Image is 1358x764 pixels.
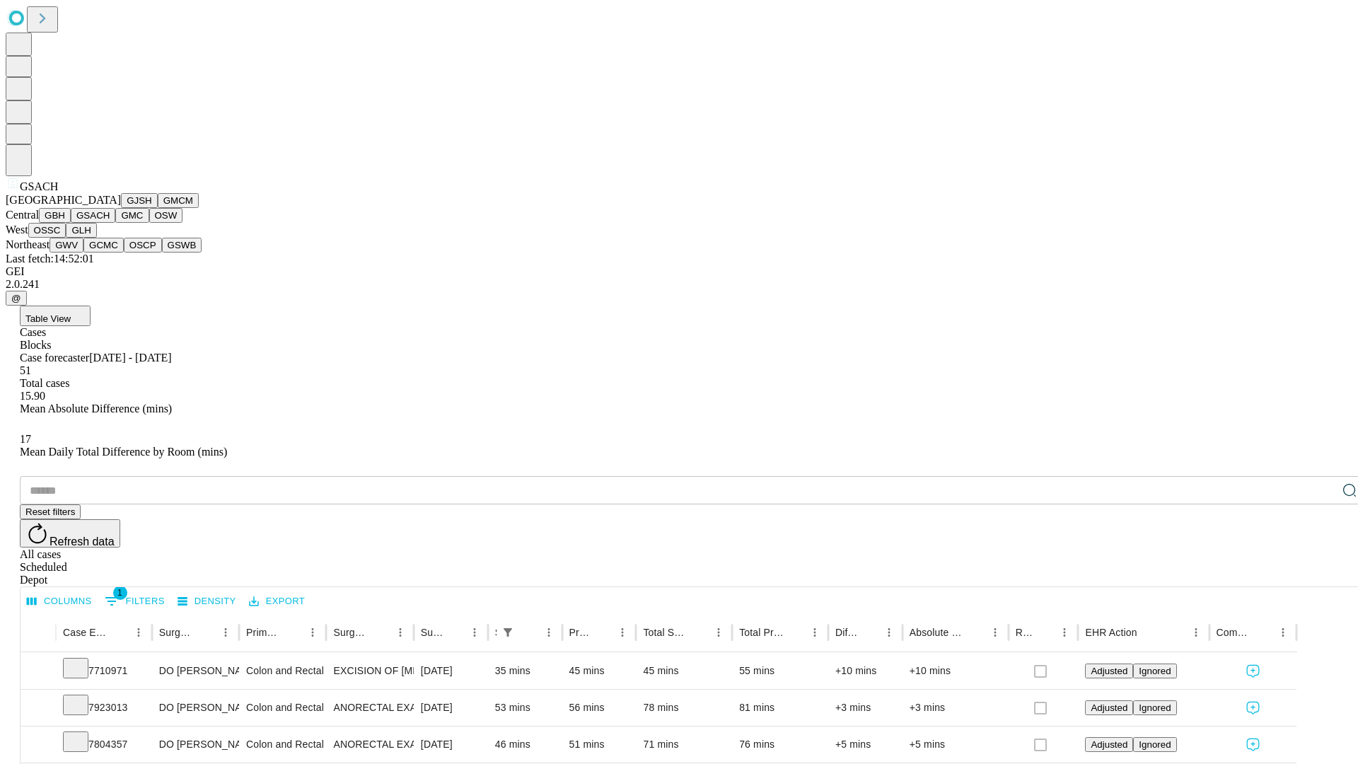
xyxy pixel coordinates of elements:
button: Menu [805,623,825,642]
button: Sort [445,623,465,642]
span: Table View [25,313,71,324]
button: GSACH [71,208,115,223]
button: Menu [1055,623,1074,642]
span: Ignored [1139,666,1171,676]
div: 46 mins [495,727,555,763]
span: Adjusted [1091,702,1127,713]
div: Surgery Name [333,627,368,638]
button: Sort [283,623,303,642]
div: Colon and Rectal Surgery [246,690,319,726]
button: Sort [1139,623,1159,642]
button: Menu [216,623,236,642]
button: Ignored [1133,737,1176,752]
button: Sort [1035,623,1055,642]
span: Northeast [6,238,50,250]
div: 56 mins [569,690,629,726]
div: Colon and Rectal Surgery [246,653,319,689]
span: Ignored [1139,739,1171,750]
div: Scheduled In Room Duration [495,627,497,638]
div: 71 mins [643,727,725,763]
span: Mean Daily Total Difference by Room (mins) [20,446,227,458]
button: Menu [985,623,1005,642]
button: Ignored [1133,700,1176,715]
button: Adjusted [1085,737,1133,752]
div: +5 mins [835,727,895,763]
button: Sort [689,623,709,642]
button: Sort [371,623,390,642]
button: Menu [613,623,632,642]
button: Expand [28,659,49,684]
div: Comments [1217,627,1252,638]
span: GSACH [20,180,58,192]
div: Case Epic Id [63,627,108,638]
button: Expand [28,733,49,758]
span: @ [11,293,21,303]
button: Table View [20,306,91,326]
span: 51 [20,364,31,376]
button: GLH [66,223,96,238]
button: Density [174,591,240,613]
span: 17 [20,433,31,445]
span: Total cases [20,377,69,389]
button: Sort [859,623,879,642]
div: 45 mins [643,653,725,689]
button: GSWB [162,238,202,253]
button: GWV [50,238,83,253]
span: Last fetch: 14:52:01 [6,253,94,265]
div: Surgery Date [421,627,443,638]
button: Menu [390,623,410,642]
div: +3 mins [910,690,1002,726]
span: [DATE] - [DATE] [89,352,171,364]
button: Menu [465,623,484,642]
div: 53 mins [495,690,555,726]
div: ANORECTAL EXAM UNDER ANESTHESIA [333,727,406,763]
div: Resolved in EHR [1016,627,1034,638]
button: GJSH [121,193,158,208]
button: Ignored [1133,664,1176,678]
div: DO [PERSON_NAME] Do [159,653,232,689]
div: 35 mins [495,653,555,689]
div: DO [PERSON_NAME] Do [159,690,232,726]
button: Export [245,591,308,613]
span: [GEOGRAPHIC_DATA] [6,194,121,206]
button: Sort [965,623,985,642]
div: GEI [6,265,1352,278]
div: EHR Action [1085,627,1137,638]
button: Sort [785,623,805,642]
div: ANORECTAL EXAM UNDER ANESTHESIA [333,690,406,726]
button: Menu [879,623,899,642]
span: Reset filters [25,507,75,517]
div: 7804357 [63,727,145,763]
button: Reset filters [20,504,81,519]
span: Adjusted [1091,666,1127,676]
button: GCMC [83,238,124,253]
div: Difference [835,627,858,638]
span: Adjusted [1091,739,1127,750]
div: Colon and Rectal Surgery [246,727,319,763]
div: 51 mins [569,727,629,763]
div: +3 mins [835,690,895,726]
button: Menu [129,623,149,642]
div: Predicted In Room Duration [569,627,592,638]
div: 7923013 [63,690,145,726]
div: 1 active filter [498,623,518,642]
button: Sort [1253,623,1273,642]
button: OSSC [28,223,66,238]
button: Menu [539,623,559,642]
div: Total Scheduled Duration [643,627,687,638]
span: Case forecaster [20,352,89,364]
div: 78 mins [643,690,725,726]
div: +10 mins [910,653,1002,689]
span: West [6,224,28,236]
button: Sort [109,623,129,642]
button: GMC [115,208,149,223]
button: Sort [593,623,613,642]
div: [DATE] [421,653,481,689]
button: Adjusted [1085,700,1133,715]
div: 76 mins [739,727,821,763]
span: 15.90 [20,390,45,402]
button: OSW [149,208,183,223]
div: Absolute Difference [910,627,964,638]
div: Surgeon Name [159,627,195,638]
button: OSCP [124,238,162,253]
